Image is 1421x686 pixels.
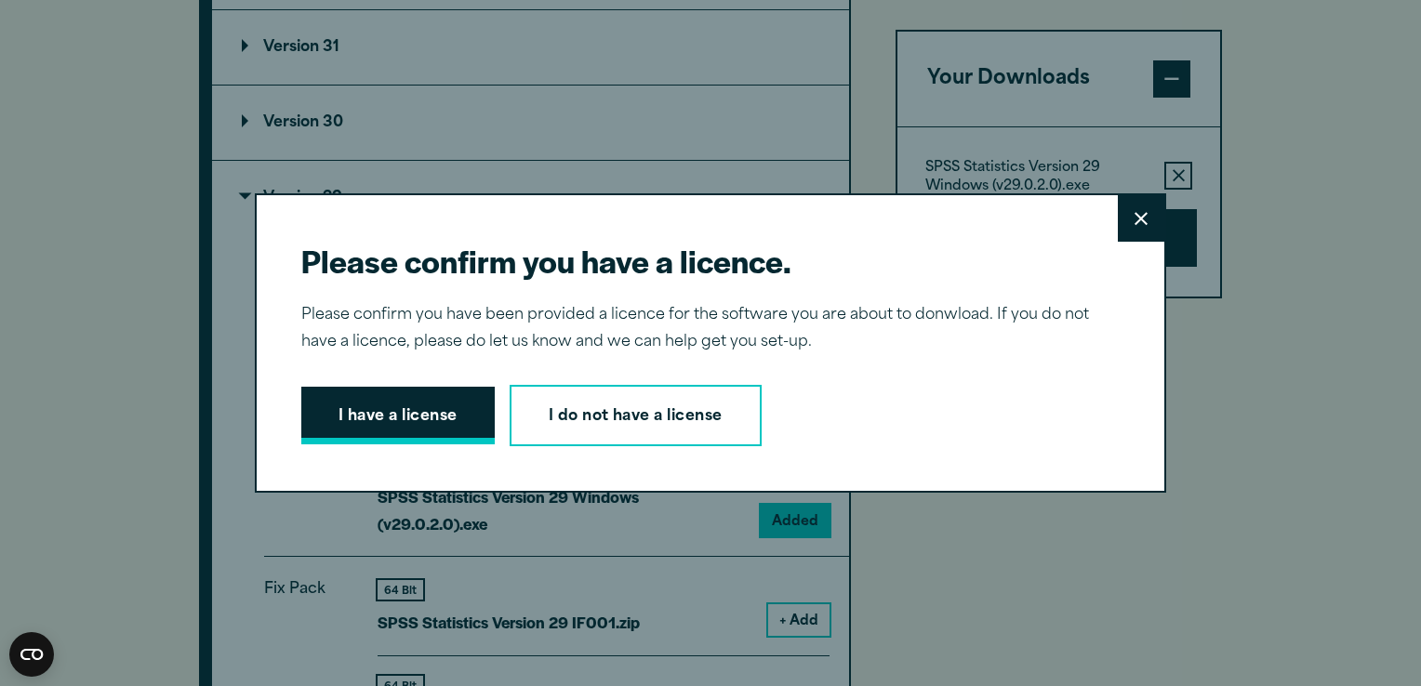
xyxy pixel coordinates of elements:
[510,385,762,446] a: I do not have a license
[9,632,54,677] button: Open CMP widget
[301,240,1105,282] h2: Please confirm you have a licence.
[9,632,54,677] svg: CookieBot Widget Icon
[301,302,1105,356] p: Please confirm you have been provided a licence for the software you are about to donwload. If yo...
[301,387,495,444] button: I have a license
[9,632,54,677] div: CookieBot Widget Contents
